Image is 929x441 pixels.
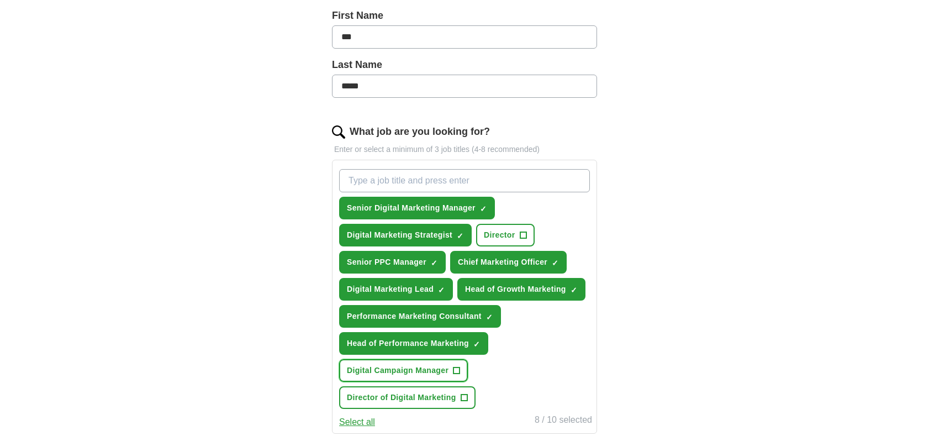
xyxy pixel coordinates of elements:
span: Digital Marketing Strategist [347,229,452,241]
p: Enter or select a minimum of 3 job titles (4-8 recommended) [332,144,597,155]
button: Chief Marketing Officer✓ [450,251,567,274]
button: Senior PPC Manager✓ [339,251,446,274]
span: ✓ [552,259,558,267]
label: First Name [332,8,597,23]
button: Digital Marketing Lead✓ [339,278,453,301]
div: 8 / 10 selected [535,413,592,429]
span: Head of Performance Marketing [347,338,469,349]
button: Director of Digital Marketing [339,386,476,409]
span: ✓ [431,259,437,267]
label: What job are you looking for? [350,124,490,139]
button: Select all [339,416,375,429]
button: Digital Marketing Strategist✓ [339,224,472,246]
button: Digital Campaign Manager [339,359,468,382]
span: Senior PPC Manager [347,256,426,268]
span: Performance Marketing Consultant [347,311,482,322]
span: ✓ [480,204,487,213]
input: Type a job title and press enter [339,169,590,192]
button: Head of Performance Marketing✓ [339,332,488,355]
button: Head of Growth Marketing✓ [457,278,585,301]
label: Last Name [332,57,597,72]
span: ✓ [473,340,480,349]
button: Director [476,224,534,246]
span: ✓ [571,286,577,295]
span: ✓ [486,313,493,322]
span: Digital Marketing Lead [347,283,434,295]
span: Senior Digital Marketing Manager [347,202,476,214]
span: ✓ [457,232,463,240]
button: Senior Digital Marketing Manager✓ [339,197,495,219]
button: Performance Marketing Consultant✓ [339,305,501,328]
span: Head of Growth Marketing [465,283,566,295]
span: Chief Marketing Officer [458,256,547,268]
span: Director [484,229,515,241]
span: Director of Digital Marketing [347,392,456,403]
span: Digital Campaign Manager [347,365,448,376]
span: ✓ [438,286,445,295]
img: search.png [332,125,345,139]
